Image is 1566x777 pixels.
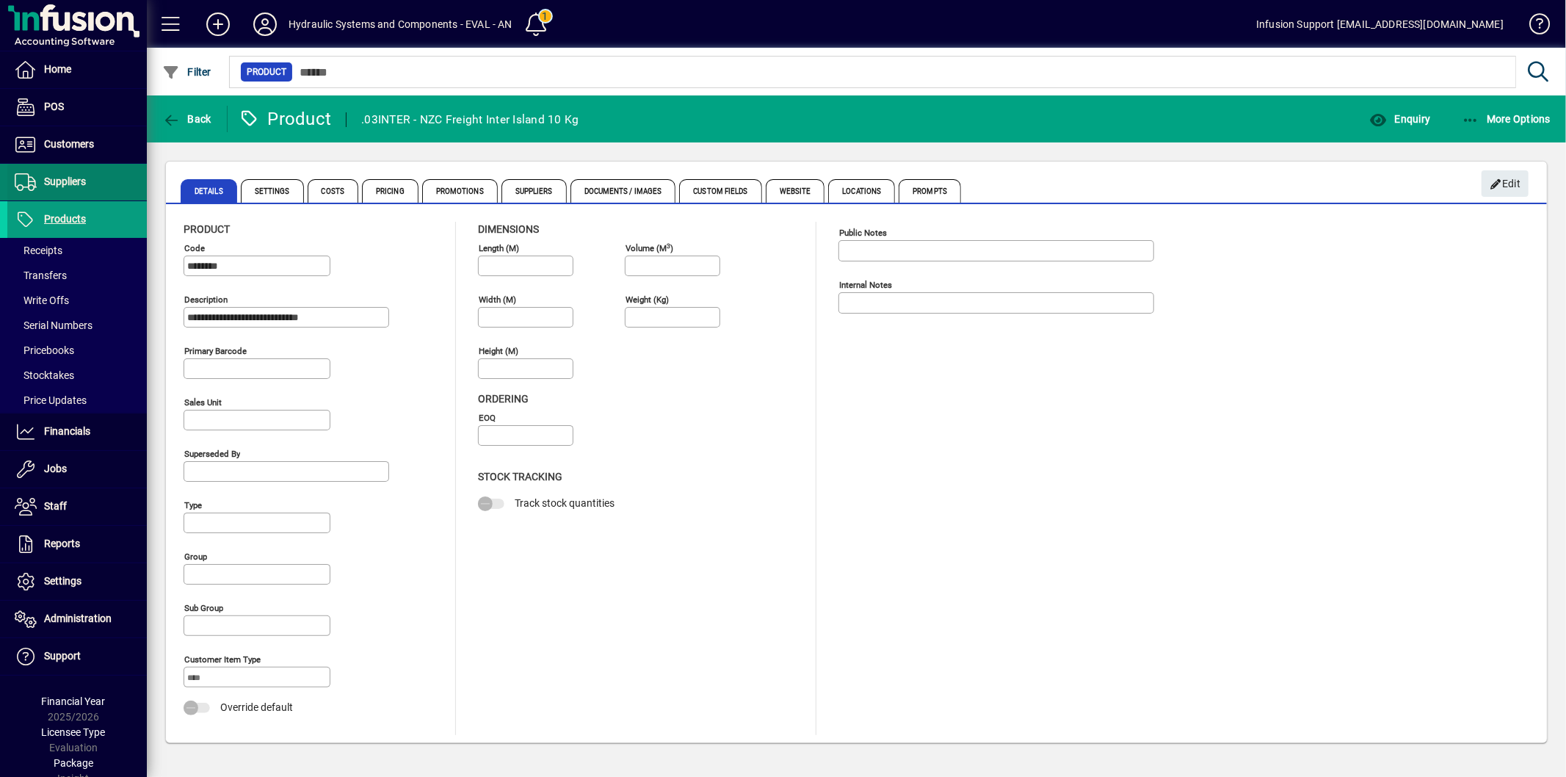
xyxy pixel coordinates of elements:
a: Customers [7,126,147,163]
mat-label: Customer Item Type [184,654,261,665]
span: More Options [1462,113,1551,125]
a: Settings [7,563,147,600]
div: .03INTER - NZC Freight Inter Island 10 Kg [361,108,579,131]
a: POS [7,89,147,126]
a: Receipts [7,238,147,263]
a: Transfers [7,263,147,288]
a: Administration [7,601,147,637]
span: Track stock quantities [515,497,615,509]
span: Stock Tracking [478,471,562,483]
span: Home [44,63,71,75]
mat-label: Code [184,243,205,253]
div: Infusion Support [EMAIL_ADDRESS][DOMAIN_NAME] [1256,12,1504,36]
mat-label: Volume (m ) [626,243,673,253]
button: Filter [159,59,215,85]
mat-label: Internal Notes [839,280,892,290]
span: Back [162,113,211,125]
span: Package [54,757,93,769]
span: Customers [44,138,94,150]
span: Product [184,223,230,235]
span: Settings [44,575,81,587]
a: Knowledge Base [1518,3,1548,51]
span: Financial Year [42,695,106,707]
span: Staff [44,500,67,512]
button: Enquiry [1366,106,1434,132]
a: Stocktakes [7,363,147,388]
button: Add [195,11,242,37]
span: Suppliers [501,179,567,203]
a: Serial Numbers [7,313,147,338]
span: Documents / Images [570,179,676,203]
span: Promotions [422,179,498,203]
div: Product [239,107,332,131]
span: Licensee Type [42,726,106,738]
span: Administration [44,612,112,624]
span: Pricebooks [15,344,74,356]
span: Custom Fields [679,179,761,203]
span: Serial Numbers [15,319,93,331]
a: Reports [7,526,147,563]
a: Home [7,51,147,88]
a: Financials [7,413,147,450]
span: Products [44,213,86,225]
span: Override default [220,701,293,713]
span: POS [44,101,64,112]
a: Suppliers [7,164,147,200]
mat-label: Height (m) [479,346,518,356]
span: Jobs [44,463,67,474]
a: Jobs [7,451,147,488]
mat-label: Primary barcode [184,346,247,356]
span: Settings [241,179,304,203]
mat-label: Description [184,294,228,305]
button: Back [159,106,215,132]
mat-label: Public Notes [839,228,887,238]
mat-label: Type [184,500,202,510]
span: Ordering [478,393,529,405]
sup: 3 [667,242,670,249]
span: Dimensions [478,223,539,235]
span: Details [181,179,237,203]
button: More Options [1458,106,1555,132]
mat-label: Superseded by [184,449,240,459]
mat-label: Sub group [184,603,223,613]
span: Write Offs [15,294,69,306]
mat-label: Weight (Kg) [626,294,669,305]
span: Pricing [362,179,418,203]
a: Write Offs [7,288,147,313]
span: Website [766,179,825,203]
span: Receipts [15,245,62,256]
span: Prompts [899,179,961,203]
button: Edit [1482,170,1529,197]
span: Financials [44,425,90,437]
mat-label: Group [184,552,207,562]
mat-label: Length (m) [479,243,519,253]
span: Filter [162,66,211,78]
span: Product [247,65,286,79]
a: Price Updates [7,388,147,413]
span: Reports [44,538,80,549]
button: Profile [242,11,289,37]
a: Staff [7,488,147,525]
a: Support [7,638,147,675]
span: Enquiry [1369,113,1430,125]
span: Support [44,650,81,662]
mat-label: EOQ [479,413,496,423]
span: Stocktakes [15,369,74,381]
span: Costs [308,179,359,203]
mat-label: Sales unit [184,397,222,408]
span: Price Updates [15,394,87,406]
span: Locations [828,179,895,203]
a: Pricebooks [7,338,147,363]
span: Transfers [15,270,67,281]
div: Hydraulic Systems and Components - EVAL - AN [289,12,512,36]
span: Edit [1490,172,1521,196]
app-page-header-button: Back [147,106,228,132]
span: Suppliers [44,176,86,187]
mat-label: Width (m) [479,294,516,305]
